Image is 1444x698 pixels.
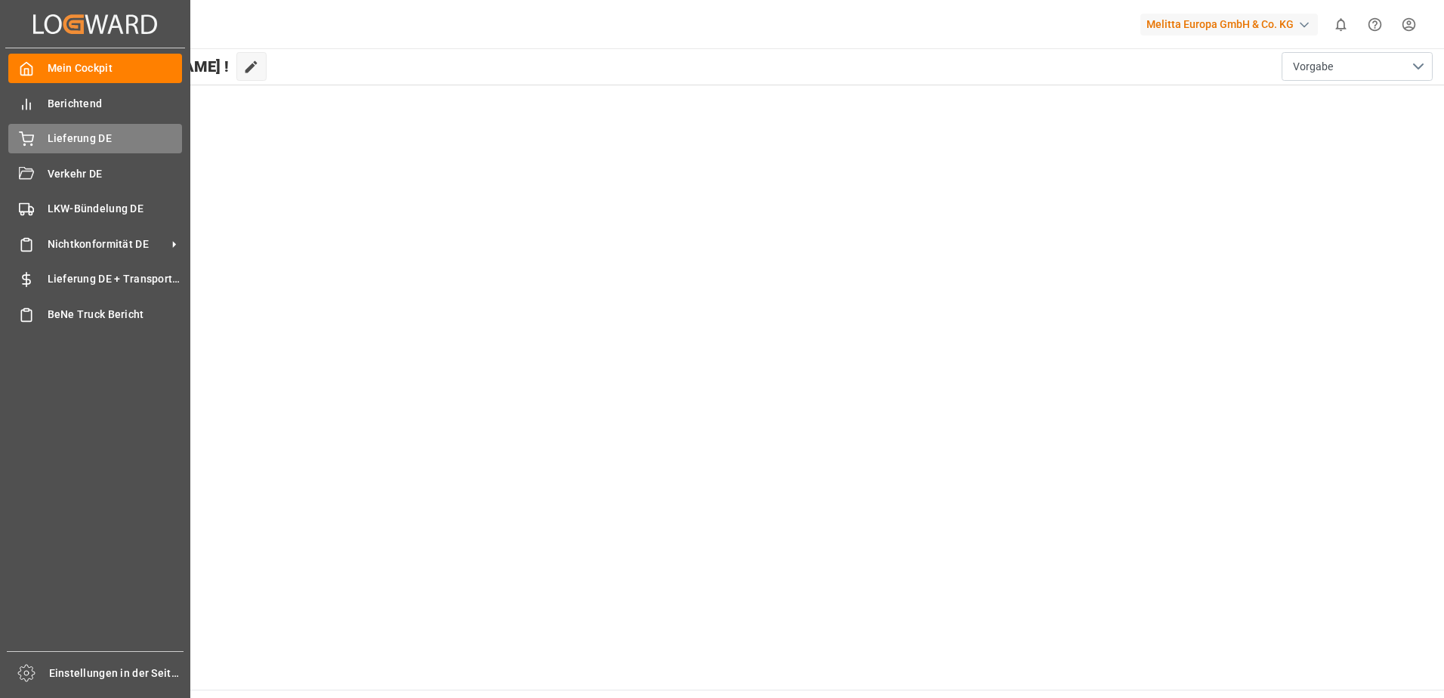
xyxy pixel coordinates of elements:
[8,159,182,188] a: Verkehr DE
[1146,17,1294,32] font: Melitta Europa GmbH & Co. KG
[1140,10,1324,39] button: Melitta Europa GmbH & Co. KG
[1282,52,1433,81] button: Menü öffnen
[48,166,183,182] span: Verkehr DE
[8,299,182,329] a: BeNe Truck Bericht
[1293,59,1333,75] span: Vorgabe
[8,124,182,153] a: Lieferung DE
[8,264,182,294] a: Lieferung DE + Transportkosten
[48,60,183,76] span: Mein Cockpit
[8,54,182,83] a: Mein Cockpit
[49,666,184,681] span: Einstellungen in der Seitenleiste
[48,236,167,252] span: Nichtkonformität DE
[1324,8,1358,42] button: 0 neue Benachrichtigungen anzeigen
[48,96,183,112] span: Berichtend
[63,52,229,81] span: Hallo [PERSON_NAME] !
[48,201,183,217] span: LKW-Bündelung DE
[1358,8,1392,42] button: Hilfe-Center
[8,194,182,224] a: LKW-Bündelung DE
[48,131,183,147] span: Lieferung DE
[48,307,183,323] span: BeNe Truck Bericht
[8,88,182,118] a: Berichtend
[48,271,183,287] span: Lieferung DE + Transportkosten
